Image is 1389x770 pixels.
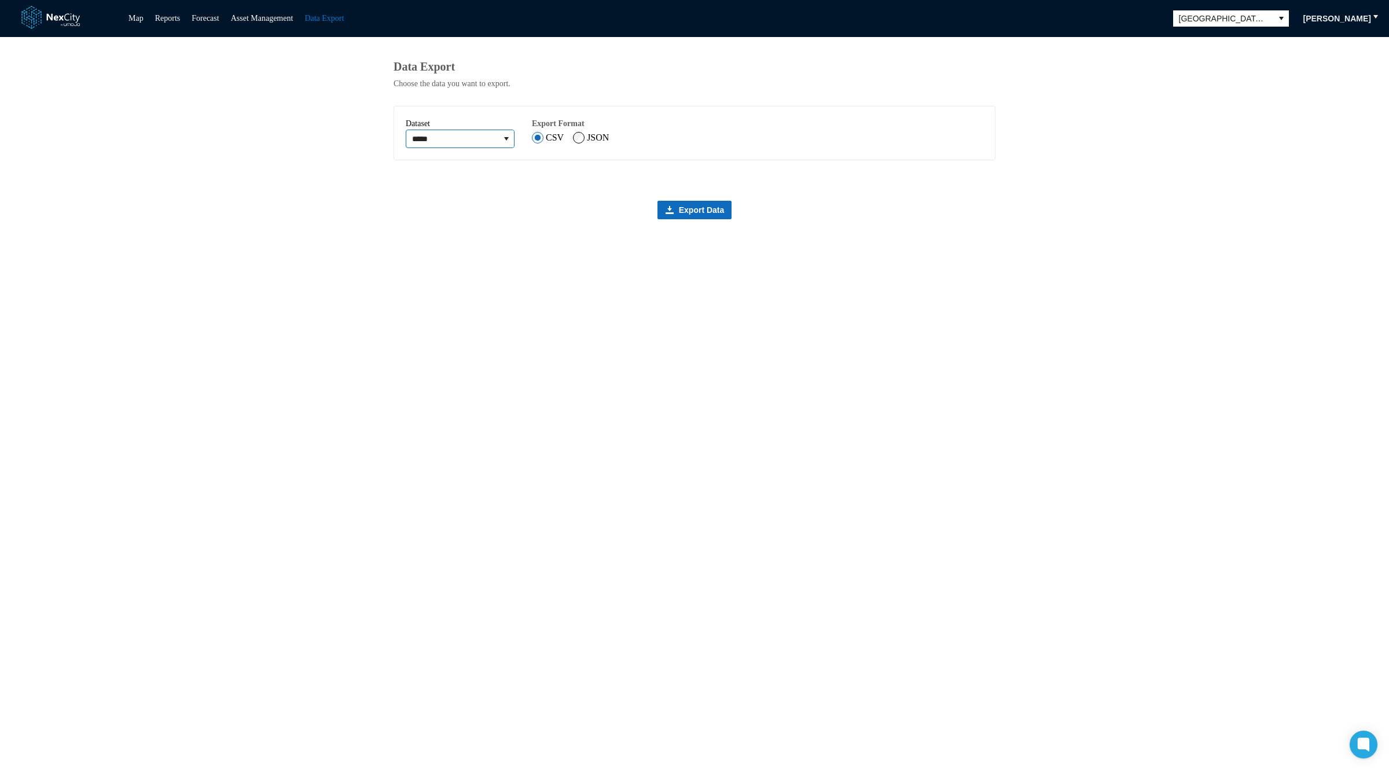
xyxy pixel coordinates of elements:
span: [PERSON_NAME] [1303,13,1371,24]
button: [PERSON_NAME] [1296,9,1379,28]
div: Choose the data you want to export. [394,79,995,89]
a: Data Export [304,14,344,23]
input: CSV [532,132,543,143]
button: expand combobox [499,130,514,148]
label: Dataset [406,118,430,130]
button: Export Data [657,201,732,219]
a: Reports [155,14,181,23]
a: Forecast [192,14,219,23]
div: Data Export [394,60,995,73]
span: [GEOGRAPHIC_DATA][PERSON_NAME] [1179,13,1268,24]
a: Map [128,14,144,23]
label: JSON [587,132,609,143]
input: JSON [573,132,585,143]
button: select [1274,10,1289,27]
label: Export Format [532,119,585,128]
a: Asset Management [231,14,293,23]
label: CSV [546,132,564,143]
span: Export Data [679,204,725,216]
